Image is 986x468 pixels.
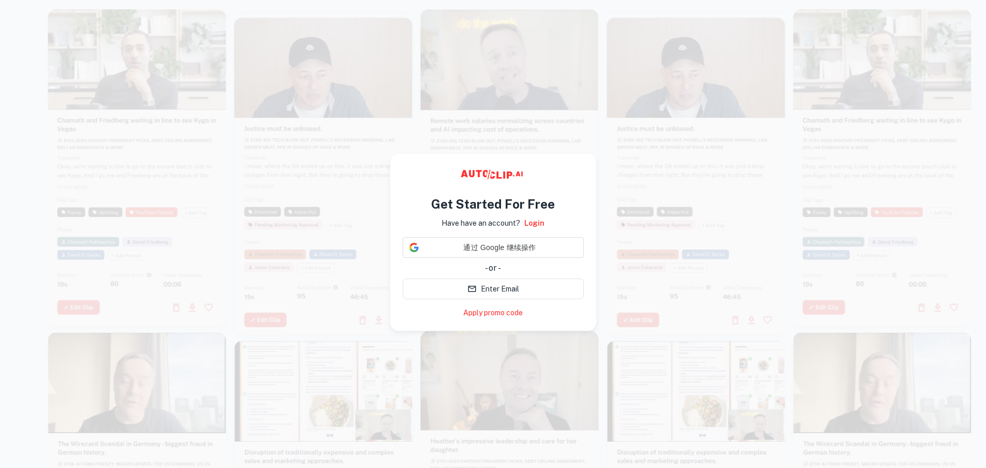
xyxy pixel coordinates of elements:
a: Apply promo code [463,308,523,318]
h4: Get Started For Free [431,195,555,213]
button: Enter Email [403,279,584,299]
p: Have have an account? [442,217,520,229]
div: - or - [403,262,584,274]
div: 通过 Google 继续操作 [403,237,584,258]
a: Login [524,217,544,229]
span: 通过 Google 继续操作 [423,242,577,253]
